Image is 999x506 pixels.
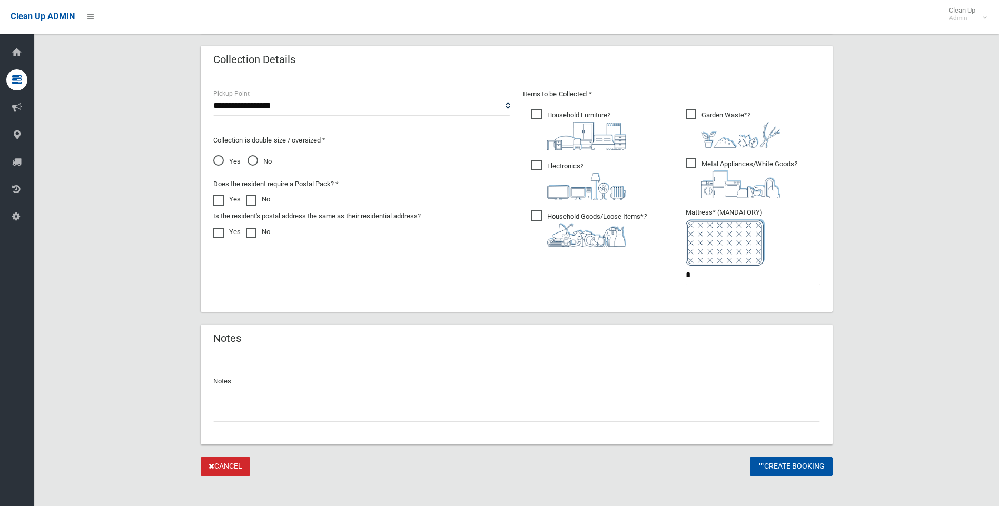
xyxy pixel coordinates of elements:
[213,178,339,190] label: Does the resident require a Postal Pack? *
[686,158,797,198] span: Metal Appliances/White Goods
[213,210,421,222] label: Is the resident's postal address the same as their residential address?
[246,226,270,238] label: No
[246,193,270,206] label: No
[213,134,510,147] p: Collection is double size / oversized *
[531,210,647,247] span: Household Goods/Loose Items*
[701,122,780,148] img: 4fd8a5c772b2c999c83690221e5242e0.png
[213,375,820,388] p: Notes
[547,111,626,150] i: ?
[686,109,780,148] span: Garden Waste*
[701,170,780,198] img: 36c1b0289cb1767239cdd3de9e694f19.png
[686,208,820,266] span: Mattress* (MANDATORY)
[944,6,986,22] span: Clean Up
[213,226,241,238] label: Yes
[547,173,626,200] img: 394712a680b73dbc3d2a6a3a7ffe5a07.png
[547,162,626,200] i: ?
[531,160,626,200] span: Electronics
[201,457,250,477] a: Cancel
[201,49,308,70] header: Collection Details
[686,219,765,266] img: e7408bece873d2c1783593a074e5cb2f.png
[701,111,780,148] i: ?
[701,160,797,198] i: ?
[531,109,626,150] span: Household Furniture
[213,193,241,206] label: Yes
[547,122,626,150] img: aa9efdbe659d29b613fca23ba79d85cb.png
[213,155,241,168] span: Yes
[201,328,254,349] header: Notes
[11,12,75,22] span: Clean Up ADMIN
[547,223,626,247] img: b13cc3517677393f34c0a387616ef184.png
[523,88,820,100] p: Items to be Collected *
[949,14,975,22] small: Admin
[547,212,647,247] i: ?
[750,457,833,477] button: Create Booking
[248,155,272,168] span: No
